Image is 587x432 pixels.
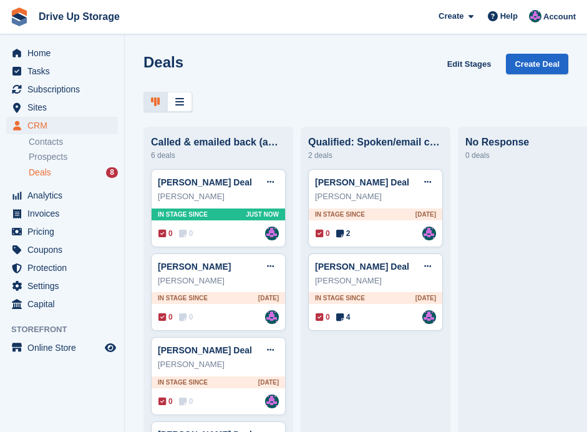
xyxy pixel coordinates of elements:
[158,312,173,323] span: 0
[442,54,497,74] a: Edit Stages
[27,44,102,62] span: Home
[158,177,252,187] a: [PERSON_NAME] Deal
[265,310,279,324] img: Andy
[27,295,102,313] span: Capital
[6,259,118,277] a: menu
[27,81,102,98] span: Subscriptions
[27,117,102,134] span: CRM
[27,62,102,80] span: Tasks
[308,137,443,148] div: Qualified: Spoken/email conversation with them
[27,339,102,356] span: Online Store
[6,81,118,98] a: menu
[315,210,365,219] span: In stage since
[422,310,436,324] img: Andy
[246,210,279,219] span: Just now
[158,293,208,303] span: In stage since
[158,228,173,239] span: 0
[29,136,118,148] a: Contacts
[6,187,118,204] a: menu
[158,210,208,219] span: In stage since
[158,345,252,355] a: [PERSON_NAME] Deal
[158,378,208,387] span: In stage since
[308,148,443,163] div: 2 deals
[27,187,102,204] span: Analytics
[316,228,330,239] span: 0
[158,262,231,272] a: [PERSON_NAME]
[529,10,541,22] img: Andy
[415,210,436,219] span: [DATE]
[6,241,118,258] a: menu
[27,259,102,277] span: Protection
[6,295,118,313] a: menu
[315,293,365,303] span: In stage since
[258,378,279,387] span: [DATE]
[29,167,51,179] span: Deals
[422,227,436,240] img: Andy
[506,54,568,74] a: Create Deal
[6,44,118,62] a: menu
[543,11,576,23] span: Account
[158,396,173,407] span: 0
[179,312,193,323] span: 0
[143,54,183,71] h1: Deals
[10,7,29,26] img: stora-icon-8386f47178a22dfd0bd8f6a31ec36ba5ce8667c1dd55bd0f319d3a0aa187defe.svg
[315,275,436,287] div: [PERSON_NAME]
[6,62,118,80] a: menu
[29,150,118,164] a: Prospects
[103,340,118,355] a: Preview store
[27,241,102,258] span: Coupons
[316,312,330,323] span: 0
[179,396,193,407] span: 0
[158,358,279,371] div: [PERSON_NAME]
[11,323,124,336] span: Storefront
[265,227,279,240] a: Andy
[27,277,102,295] span: Settings
[29,151,67,163] span: Prospects
[315,177,409,187] a: [PERSON_NAME] Deal
[27,99,102,116] span: Sites
[158,275,279,287] div: [PERSON_NAME]
[27,223,102,240] span: Pricing
[6,339,118,356] a: menu
[500,10,518,22] span: Help
[336,228,351,239] span: 2
[415,293,436,303] span: [DATE]
[6,277,118,295] a: menu
[315,190,436,203] div: [PERSON_NAME]
[29,166,118,179] a: Deals 8
[34,6,125,27] a: Drive Up Storage
[6,205,118,222] a: menu
[158,190,279,203] div: [PERSON_NAME]
[151,148,286,163] div: 6 deals
[258,293,279,303] span: [DATE]
[27,205,102,222] span: Invoices
[6,117,118,134] a: menu
[6,99,118,116] a: menu
[179,228,193,239] span: 0
[439,10,463,22] span: Create
[265,395,279,408] img: Andy
[336,312,351,323] span: 4
[106,167,118,178] div: 8
[315,262,409,272] a: [PERSON_NAME] Deal
[6,223,118,240] a: menu
[151,137,286,148] div: Called & emailed back (awaiting response)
